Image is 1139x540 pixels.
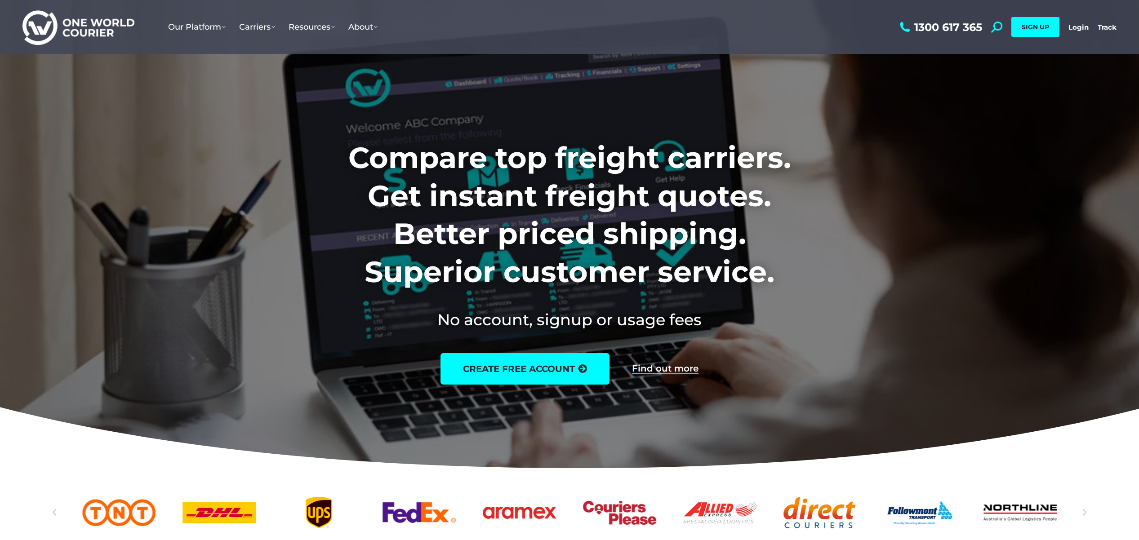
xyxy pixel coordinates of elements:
a: Login [1068,23,1089,31]
h2: No account, signup or usage fees [289,309,850,331]
a: Aramex_logo [483,497,556,528]
a: 1300 617 365 [898,22,982,33]
div: 4 / 25 [283,497,356,528]
div: 2 / 25 [82,497,156,528]
span: Our Platform [168,22,226,32]
div: Slides [82,497,1057,528]
a: Track [1098,23,1117,31]
span: Carriers [239,22,275,32]
img: One World Courier [22,9,134,45]
a: create free account [440,353,610,385]
div: 11 / 25 [983,497,1057,528]
div: 3 / 25 [182,497,256,528]
div: 8 / 25 [683,497,756,528]
a: Followmont transoirt web logo [883,497,957,528]
a: Resources [282,13,342,41]
a: UPS logo [283,497,356,528]
a: About [342,13,384,41]
a: Direct Couriers logo [783,497,856,528]
a: Allied Express logo [683,497,756,528]
a: Northline logo [983,497,1057,528]
div: 5 / 25 [383,497,456,528]
a: Couriers Please logo [583,497,656,528]
div: 7 / 25 [583,497,656,528]
div: 6 / 25 [483,497,556,528]
span: Resources [289,22,335,32]
a: Find out more [632,364,699,374]
a: FedEx logo [383,497,456,528]
a: DHl logo [182,497,256,528]
div: 10 / 25 [883,497,957,528]
a: TNT logo Australian freight company [82,497,156,528]
span: SIGN UP [1022,23,1049,31]
a: Carriers [232,13,282,41]
a: SIGN UP [1011,17,1059,37]
a: Our Platform [161,13,232,41]
span: About [348,22,378,32]
h1: Compare top freight carriers. Get instant freight quotes. Better priced shipping. Superior custom... [289,139,850,291]
div: 9 / 25 [783,497,856,528]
